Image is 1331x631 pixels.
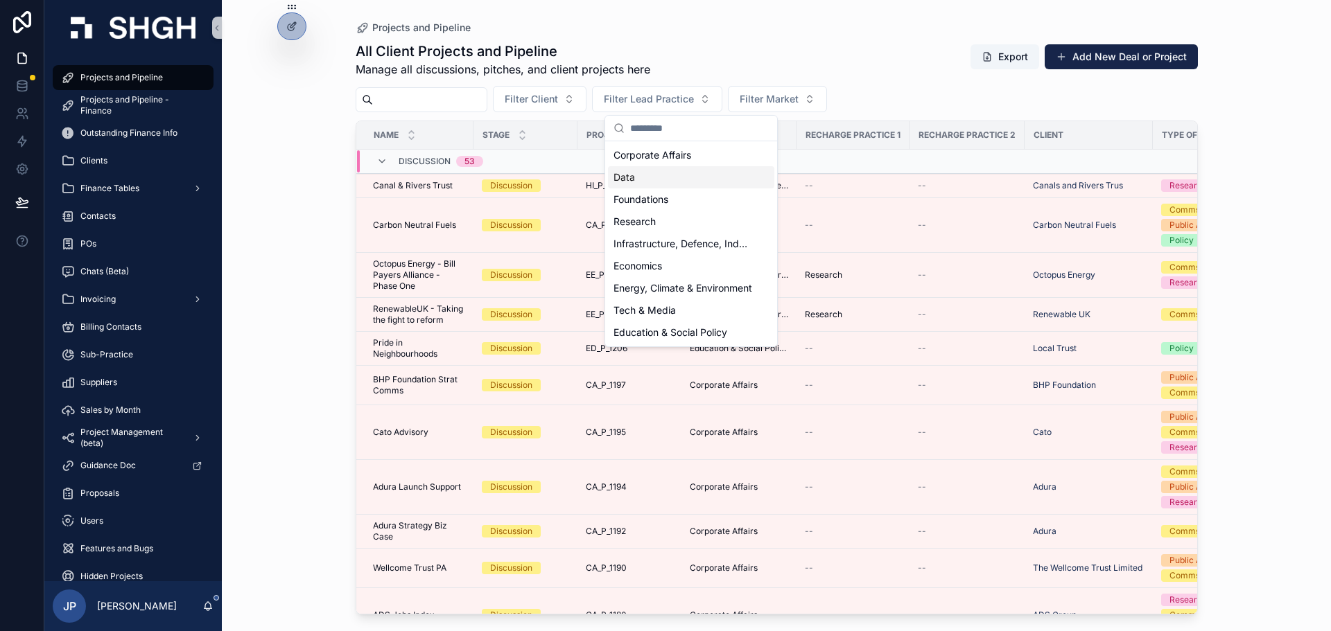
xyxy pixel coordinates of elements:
div: Public Affairs [1169,411,1221,423]
span: Recharge Practice 2 [919,130,1016,141]
span: Adura [1033,481,1056,492]
a: Corporate Affairs [690,427,788,438]
span: CA_P_1192 [586,526,626,537]
span: Chats (Beta) [80,266,129,277]
div: Discussion [490,379,532,391]
span: Carbon Neutral Fuels [1033,220,1116,231]
span: Octopus Energy - Bill Payers Alliance - Phase One [373,258,465,292]
span: Pride in Neighbourhoods [373,337,465,359]
a: Adura [1033,481,1145,492]
div: Discussion [490,342,532,355]
a: Adura [1033,526,1056,537]
a: BHP Foundation [1033,380,1096,391]
a: Adura Strategy Biz Case [373,520,465,542]
button: Export [971,44,1039,69]
span: -- [918,309,926,320]
a: The Wellcome Trust Limited [1033,562,1145,574]
a: BHP Foundation Strat Comms [373,374,465,396]
span: -- [918,220,926,231]
div: Comms [1169,386,1200,399]
span: -- [918,526,926,537]
a: Octopus Energy [1033,269,1095,281]
a: Discussion [482,379,569,391]
a: Billing Contacts [53,314,214,339]
p: [PERSON_NAME] [97,599,177,613]
a: CA_P_1307 [586,220,673,231]
span: Proposals [80,488,119,499]
a: Carbon Neutral Fuels [373,220,465,231]
span: HI_P_1316 [586,180,623,191]
span: Filter Lead Practice [604,92,694,106]
a: RenewableUK - Taking the fight to reform [373,303,465,326]
span: Corporate Affairs [690,481,758,492]
a: Discussion [482,219,569,231]
span: Research [805,309,842,320]
span: -- [805,562,813,574]
a: Corporate Affairs [690,481,788,492]
span: Corporate Affairs [690,526,758,537]
a: ADS Jobs Index [373,610,465,621]
span: Contacts [80,211,116,222]
span: Filter Market [740,92,799,106]
a: -- [805,610,901,621]
a: CommsPublic AffairsResearch [1161,465,1256,508]
span: Suppliers [80,377,117,388]
a: Projects and Pipeline - Finance [53,93,214,118]
a: Local Trust [1033,343,1145,354]
a: ADS Group [1033,610,1077,621]
a: -- [805,220,901,231]
a: Discussion [482,525,569,537]
div: Policy [1169,342,1194,355]
a: Renewable UK [1033,309,1090,320]
div: Discussion [490,481,532,493]
span: Adura Launch Support [373,481,461,492]
span: -- [805,610,813,621]
a: -- [918,481,1016,492]
a: -- [918,526,1016,537]
a: CommsResearch [1161,261,1256,289]
span: Cato Advisory [373,427,428,438]
div: Comms [1169,569,1200,582]
span: Guidance Doc [80,460,136,471]
a: The Wellcome Trust Limited [1033,562,1142,574]
div: Discussion [490,426,532,438]
a: POs [53,231,214,256]
a: Chats (Beta) [53,259,214,284]
a: Research [805,309,901,320]
a: Discussion [482,342,569,355]
a: ED_P_1206 [586,343,673,354]
a: Discussion [482,269,569,281]
a: Corporate Affairs [690,380,788,391]
div: Suggestions [605,141,777,346]
a: -- [918,309,1016,320]
a: -- [805,427,901,438]
span: Finance Tables [80,183,139,194]
a: CommsPublic AffairsPolicy [1161,204,1256,247]
span: Data [614,170,635,184]
div: Discussion [490,525,532,537]
a: Project Management (beta) [53,425,214,450]
span: Energy, Climate & Environment [614,281,752,295]
span: Research [805,269,842,281]
a: Discussion [482,609,569,621]
div: Policy [1169,234,1194,247]
span: Canal & Rivers Trust [373,180,453,191]
a: EE_P_1294 [586,309,673,320]
a: CA_P_1195 [586,427,673,438]
span: ADS Jobs Index [373,610,435,621]
div: Research [1169,276,1207,289]
span: Billing Contacts [80,321,141,332]
span: Corporate Affairs [690,380,758,391]
a: Discussion [482,481,569,493]
span: Corporate Affairs [690,562,758,574]
span: Recharge Practice 1 [806,130,901,141]
span: Cato [1033,427,1052,438]
a: Suppliers [53,370,214,395]
a: Sales by Month [53,398,214,423]
a: Sub-Practice [53,342,214,367]
a: Discussion [482,426,569,438]
a: BHP Foundation [1033,380,1145,391]
button: Select Button [592,86,722,112]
